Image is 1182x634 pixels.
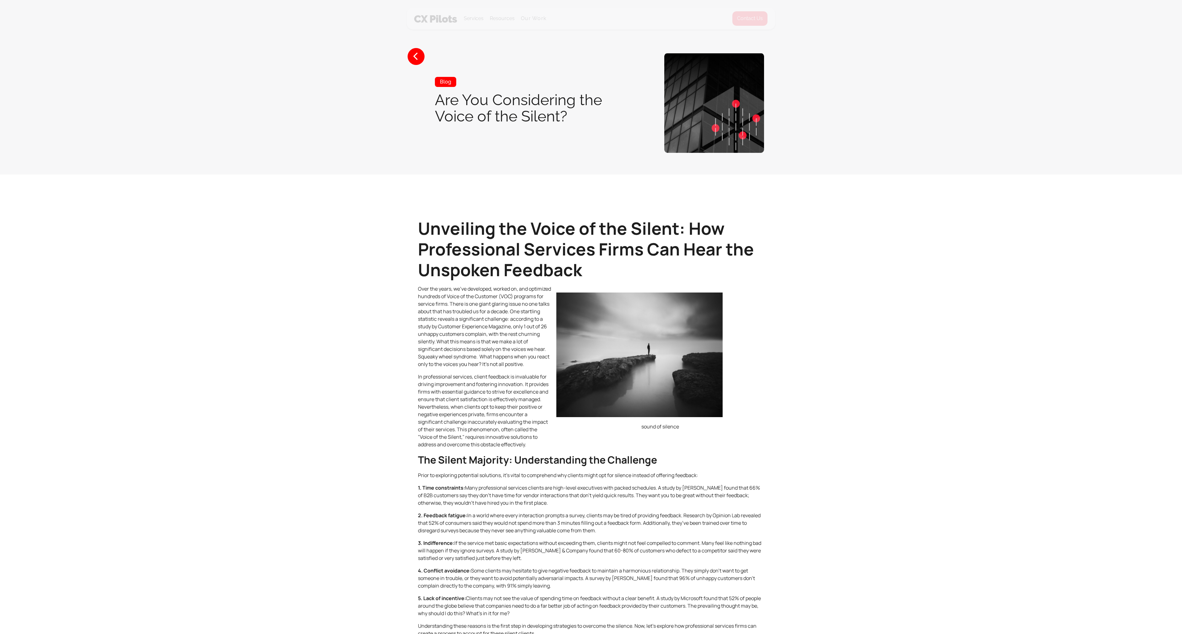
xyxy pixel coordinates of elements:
[490,14,515,23] div: Resources
[435,92,614,124] h1: Are You Considering the Voice of the Silent?
[418,453,764,466] h2: The Silent Majority: Understanding the Challenge
[464,14,484,23] div: Services
[418,567,471,574] strong: 4. Conflict avoidance:
[418,373,764,448] p: In professional services, client feedback is invaluable for driving improvement and fostering inn...
[418,539,764,562] p: If the service met basic expectations without exceeding them, clients might not feel compelled to...
[408,48,425,65] a: <
[418,567,764,589] p: Some clients may hesitate to give negative feedback to maintain a harmonious relationship. They s...
[418,595,466,602] strong: 5. Lack of incentive:
[435,77,456,87] div: Blog
[418,484,465,491] strong: 1. Time constraints:
[418,471,764,479] p: Prior to exploring potential solutions, it's vital to comprehend why clients might opt for silenc...
[464,8,484,29] div: Services
[521,16,546,21] a: Our Work
[418,594,764,617] p: Clients may not see the value of spending time on feedback without a clear benefit. A study by Mi...
[418,540,454,546] strong: 3. Indifference:
[732,11,768,26] a: Contact Us
[418,217,754,281] strong: Unveiling the Voice of the Silent: How Professional Services Firms Can Hear the Unspoken Feedback
[418,285,764,368] p: Over the years, we’ve developed, worked on, and optimized hundreds of Voice of the Customer (VOC)...
[418,512,467,519] strong: 2. Feedback fatigue:
[418,484,764,507] p: Many professional services clients are high-level executives with packed schedules. A study by [P...
[556,422,764,431] figcaption: sound of silence
[490,8,515,29] div: Resources
[418,512,764,534] p: In a world where every interaction prompts a survey, clients may be tired of providing feedback. ...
